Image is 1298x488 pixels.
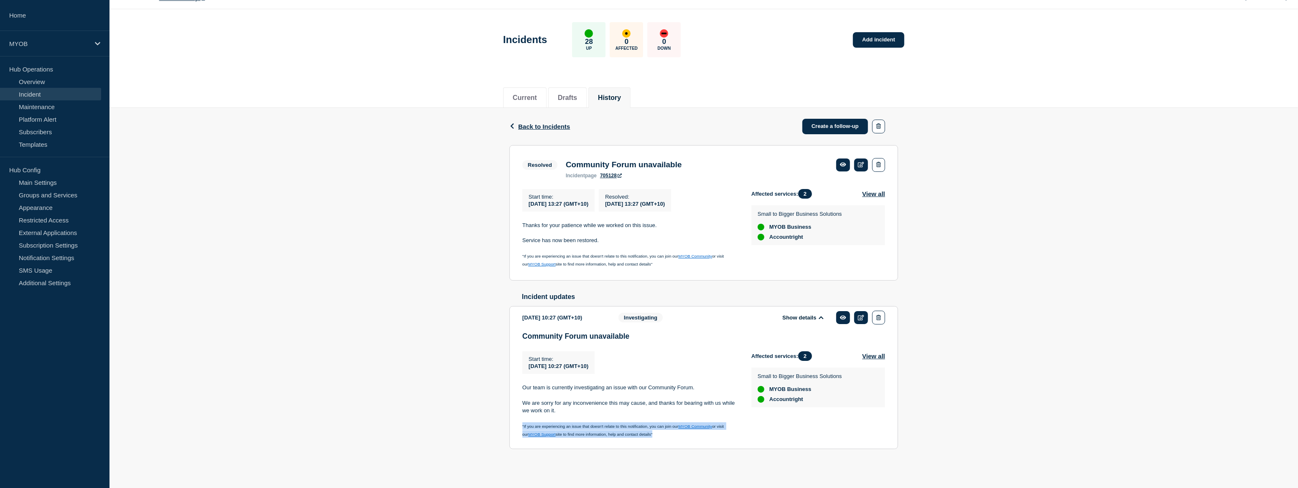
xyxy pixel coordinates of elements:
[529,356,588,362] p: Start time :
[758,234,764,240] div: up
[769,224,811,230] span: MYOB Business
[625,38,629,46] p: 0
[780,314,826,321] button: Show details
[605,194,665,200] p: Resolved :
[513,94,537,102] button: Current
[585,38,593,46] p: 28
[556,432,653,437] span: site to find more information, help and contact details"
[558,94,577,102] button: Drafts
[9,40,89,47] p: MYOB
[598,94,621,102] button: History
[751,351,816,361] span: Affected services:
[518,123,570,130] span: Back to Incidents
[798,189,812,199] span: 2
[758,396,764,403] div: up
[522,384,738,391] p: Our team is currently investigating an issue with our Community Forum.
[758,211,842,217] p: Small to Bigger Business Solutions
[622,29,631,38] div: affected
[862,189,885,199] button: View all
[522,424,725,436] span: or visit our
[522,254,678,258] span: "If you are experiencing an issue that doesn't relate to this notification, you can join our
[658,46,671,51] p: Down
[618,313,663,322] span: Investigating
[509,123,570,130] button: Back to Incidents
[522,399,738,415] p: We are sorry for any inconvenience this may cause, and thanks for bearing with us while we work o...
[662,38,666,46] p: 0
[529,201,588,207] span: [DATE] 13:27 (GMT+10)
[758,386,764,393] div: up
[862,351,885,361] button: View all
[586,46,592,51] p: Up
[585,29,593,38] div: up
[751,189,816,199] span: Affected services:
[769,234,803,240] span: Accountright
[758,373,842,379] p: Small to Bigger Business Solutions
[522,222,738,229] p: Thanks for your patience while we worked on this issue.
[616,46,638,51] p: Affected
[522,424,678,429] span: "If you are experiencing an issue that doesn't relate to this notification, you can join our
[802,119,868,134] a: Create a follow-up
[605,201,665,207] span: [DATE] 13:27 (GMT+10)
[529,363,588,369] span: [DATE] 10:27 (GMT+10)
[522,332,885,341] h3: Community Forum unavailable
[556,262,653,266] span: site to find more information, help and contact details"
[529,194,588,200] p: Start time :
[660,29,668,38] div: down
[522,254,725,266] span: or visit our
[769,396,803,403] span: Accountright
[678,424,712,429] a: MYOB Community
[522,160,557,170] span: Resolved
[600,173,622,179] a: 705128
[769,386,811,393] span: MYOB Business
[798,351,812,361] span: 2
[522,311,606,324] div: [DATE] 10:27 (GMT+10)
[678,254,712,258] a: MYOB Community
[758,224,764,230] div: up
[522,237,738,244] p: Service has now been restored.
[528,262,556,266] a: MYOB Support
[503,34,547,46] h1: Incidents
[853,32,904,48] a: Add incident
[528,432,556,437] a: MYOB Support
[566,173,585,179] span: incident
[566,160,682,169] h3: Community Forum unavailable
[522,293,898,301] h2: Incident updates
[566,173,597,179] p: page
